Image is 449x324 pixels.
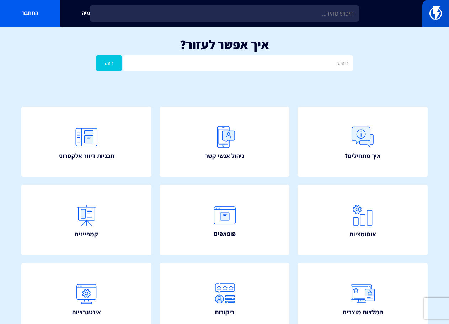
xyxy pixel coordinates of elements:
[349,230,376,239] span: אוטומציות
[343,308,383,317] span: המלצות מוצרים
[160,107,290,177] a: ניהול אנשי קשר
[58,151,114,161] span: תבניות דיוור אלקטרוני
[298,107,428,177] a: איך מתחילים?
[72,308,101,317] span: אינטגרציות
[205,151,244,161] span: ניהול אנשי קשר
[123,55,353,71] input: חיפוש
[75,230,98,239] span: קמפיינים
[21,107,151,177] a: תבניות דיוור אלקטרוני
[214,229,236,239] span: פופאפים
[90,5,359,22] input: חיפוש מהיר...
[21,185,151,255] a: קמפיינים
[215,308,235,317] span: ביקורות
[298,185,428,255] a: אוטומציות
[160,185,290,255] a: פופאפים
[345,151,381,161] span: איך מתחילים?
[96,55,122,71] button: חפש
[11,37,438,52] h1: איך אפשר לעזור?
